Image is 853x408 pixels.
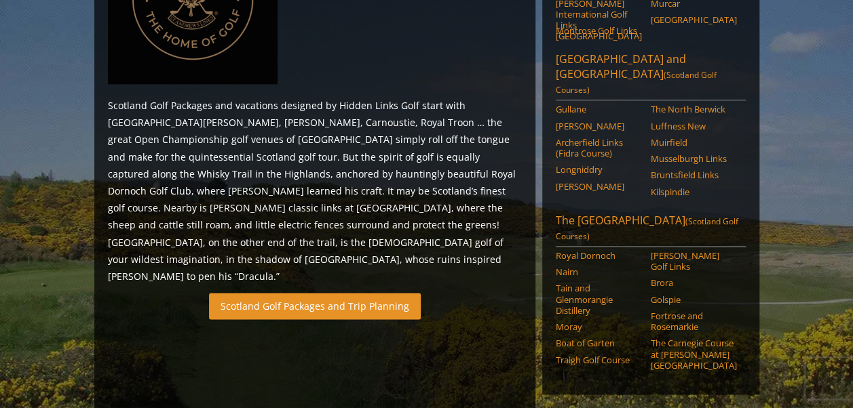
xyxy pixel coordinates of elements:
[651,250,737,272] a: [PERSON_NAME] Golf Links
[556,216,738,242] span: (Scotland Golf Courses)
[556,338,642,348] a: Boat of Garten
[651,14,737,25] a: [GEOGRAPHIC_DATA]
[556,164,642,175] a: Longniddry
[556,283,642,316] a: Tain and Glenmorangie Distillery
[556,181,642,192] a: [PERSON_NAME]
[651,104,737,115] a: The North Berwick
[556,321,642,332] a: Moray
[556,213,746,247] a: The [GEOGRAPHIC_DATA](Scotland Golf Courses)
[556,121,642,131] a: [PERSON_NAME]
[108,97,522,285] p: Scotland Golf Packages and vacations designed by Hidden Links Golf start with [GEOGRAPHIC_DATA][P...
[651,137,737,148] a: Muirfield
[556,250,642,261] a: Royal Dornoch
[556,137,642,159] a: Archerfield Links (Fidra Course)
[651,121,737,131] a: Luffness New
[556,69,717,96] span: (Scotland Golf Courses)
[556,25,642,36] a: Montrose Golf Links
[651,310,737,333] a: Fortrose and Rosemarkie
[651,186,737,197] a: Kilspindie
[556,104,642,115] a: Gullane
[556,354,642,365] a: Traigh Golf Course
[556,52,746,100] a: [GEOGRAPHIC_DATA] and [GEOGRAPHIC_DATA](Scotland Golf Courses)
[209,293,421,319] a: Scotland Golf Packages and Trip Planning
[651,169,737,180] a: Bruntsfield Links
[651,338,737,371] a: The Carnegie Course at [PERSON_NAME][GEOGRAPHIC_DATA]
[651,153,737,164] a: Musselburgh Links
[556,266,642,277] a: Nairn
[651,277,737,288] a: Brora
[651,294,737,305] a: Golspie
